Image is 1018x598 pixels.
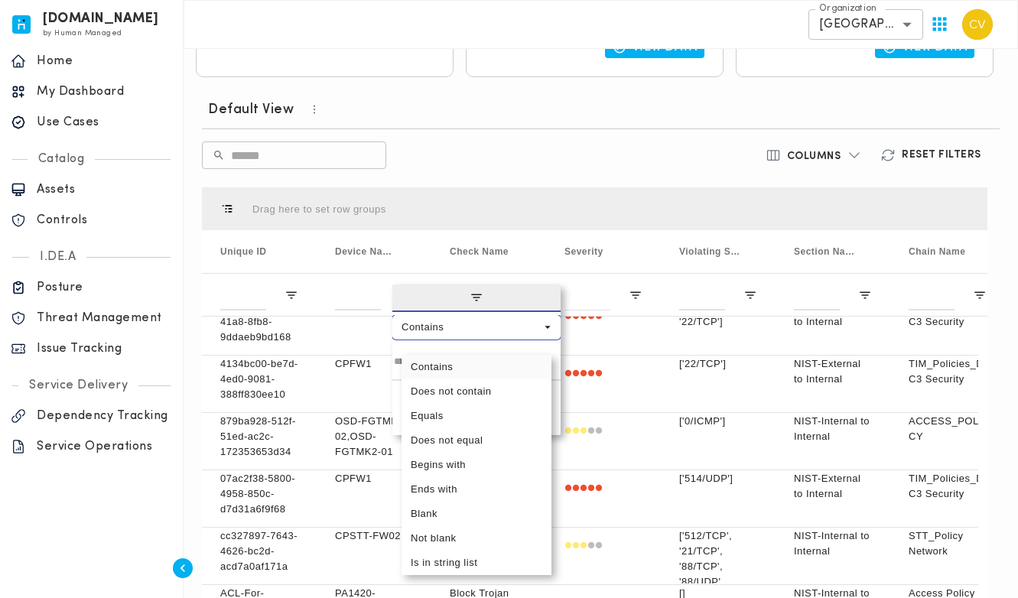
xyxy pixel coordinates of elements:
[909,471,987,502] p: TIM_Policies_DC3 Security
[411,557,477,568] span: Is in string list
[37,84,172,99] p: My Dashboard
[794,246,858,257] span: Section Name
[411,385,492,397] span: Does not contain
[392,350,561,381] input: Filter Value
[220,356,298,402] p: 4134bc00-be7d-4ed0-9081-388ff830ee10
[220,299,298,345] p: 78fd41ef-4945-41a8-8fb8-9ddaeb9bd168
[335,471,413,486] p: CPFW1
[858,288,872,302] button: Open Filter Menu
[411,532,456,544] span: Not blank
[756,141,872,169] button: Columns
[37,341,172,356] p: Issue Tracking
[285,288,298,302] button: Open Filter Menu
[902,148,981,162] h6: Reset Filters
[220,471,298,517] p: 07ac2f38-5800-4958-850c-d7d31a6f9f68
[794,471,872,502] p: NIST-External to Internal
[679,471,757,486] p: ['514/UDP']
[909,280,955,310] input: Chain Name Filter Input
[411,508,437,519] span: Blank
[564,471,603,506] div: Critical
[787,150,841,164] h6: Columns
[564,356,603,392] div: Critical
[411,361,453,372] span: Contains
[629,288,642,302] button: Open Filter Menu
[679,356,757,372] p: ['22/TCP']
[564,246,603,257] span: Severity
[679,414,757,429] p: ['0/ICMP']
[335,280,381,310] input: Device Names Filter Input
[794,356,872,387] p: NIST-External to Internal
[12,15,31,34] img: invicta.io
[37,213,172,228] p: Controls
[252,203,386,215] span: Drag here to set row groups
[794,280,840,310] input: Section Name Filter Input
[871,141,994,169] button: Reset Filters
[956,3,999,46] button: User
[29,249,86,265] p: I.DE.A
[973,288,987,302] button: Open Filter Menu
[909,246,965,257] span: Chain Name
[220,280,266,310] input: Unique ID Filter Input
[392,284,561,312] span: filter
[335,528,413,544] p: CPSTT-FW02
[411,410,444,421] span: Equals
[335,414,413,460] p: OSD-FGTMK2-02,OSD-FGTMK2-01
[208,101,294,119] h6: Default View
[564,528,603,564] div: Medium
[909,528,987,559] p: STT_Policy Network
[220,528,298,574] p: cc327897-7643-4626-bc2d-acd7a0af171a
[43,14,159,24] h6: [DOMAIN_NAME]
[37,439,172,454] p: Service Operations
[252,203,386,215] div: Row Groups
[18,378,138,393] p: Service Delivery
[962,9,993,40] img: Carter Velasquez
[909,356,987,387] p: TIM_Policies_DC3 Security
[679,246,743,257] span: Violating Service Ports and Protocols
[679,280,725,310] input: Violating Service Ports and Protocols Filter Input
[220,414,298,460] p: 879ba928-512f-51ed-ac2c-172353653d34
[909,414,987,444] p: ACCESS_POLICY
[335,356,413,372] p: CPFW1
[37,182,172,197] p: Assets
[411,459,466,470] span: Begins with
[411,483,457,495] span: Ends with
[450,246,509,257] span: Check Name
[43,29,122,37] span: by Human Managed
[411,434,483,446] span: Does not equal
[564,299,603,334] div: Critical
[819,2,877,15] label: Organization
[564,414,603,449] div: Medium
[794,414,872,444] p: NIST-Internal to Internal
[37,310,172,326] p: Threat Management
[402,321,541,333] div: Contains
[808,9,923,40] div: [GEOGRAPHIC_DATA]
[402,355,551,575] div: Select Field
[450,280,496,310] input: Check Name Filter Input
[794,528,872,559] p: NIST-Internal to Internal
[37,54,172,69] p: Home
[37,115,172,130] p: Use Cases
[392,315,561,340] div: Filtering operator
[37,280,172,295] p: Posture
[28,151,96,167] p: Catalog
[37,408,172,424] p: Dependency Tracking
[743,288,757,302] button: Open Filter Menu
[335,246,399,257] span: Device Names
[220,246,267,257] span: Unique ID
[392,284,561,436] div: Column Menu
